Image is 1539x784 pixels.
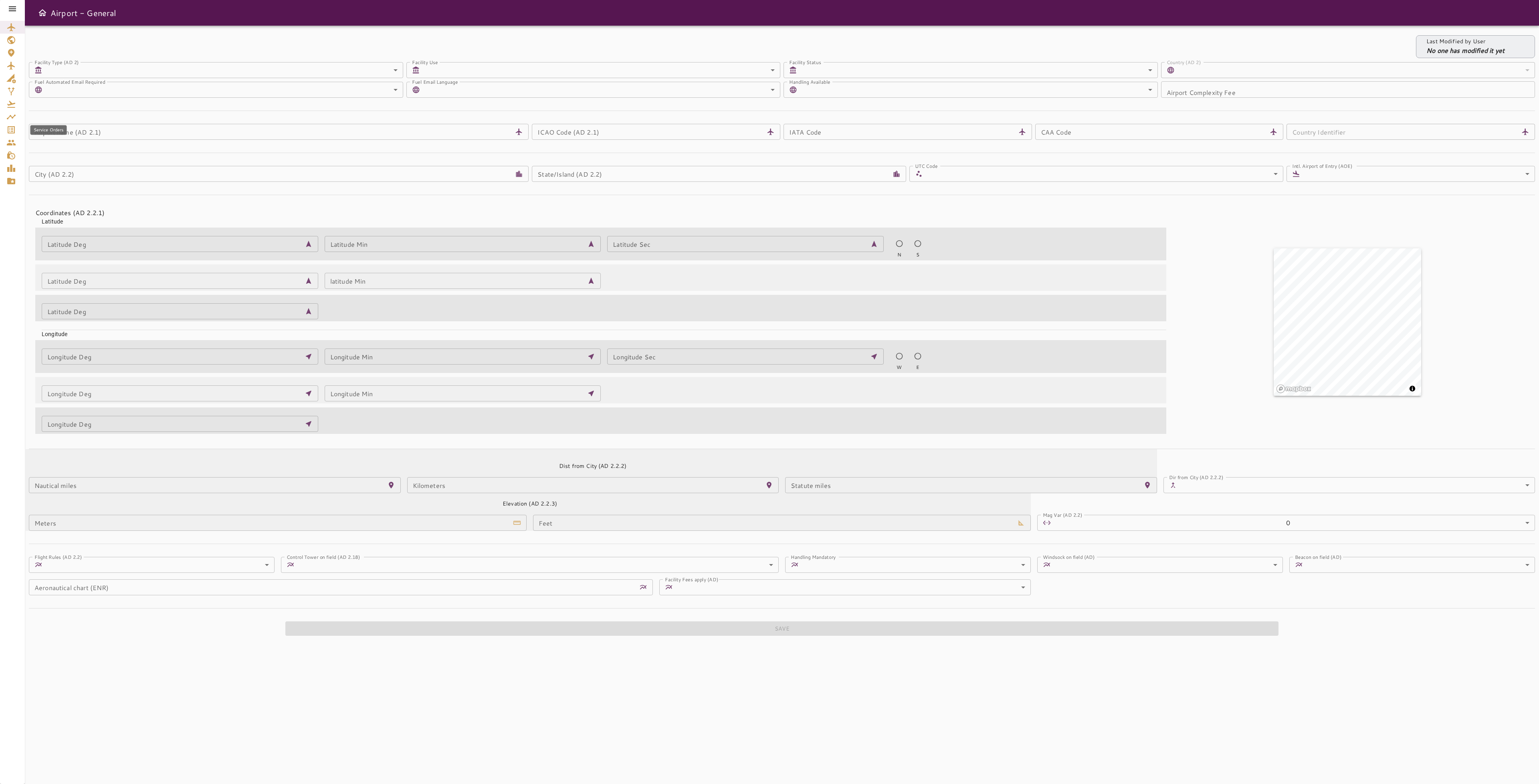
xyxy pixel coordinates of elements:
[30,125,67,135] div: Service Orders
[34,553,82,560] label: Flight Rules (AD 2.2)
[665,576,718,582] label: Facility Fees apply (AD)
[916,364,919,371] span: E
[1167,58,1201,65] label: Country (AD 2)
[50,6,117,19] h6: Airport - General
[1274,248,1421,396] canvas: Map
[35,208,1160,218] h4: Coordinates (AD 2.2.1)
[1295,553,1341,560] label: Beacon on field (AD)
[1426,37,1505,46] p: Last Modified by User
[412,58,438,65] label: Facility Use
[1408,384,1417,393] button: Toggle attribution
[34,5,50,21] button: Open drawer
[1426,46,1505,55] p: No one has modified it yet
[791,553,836,560] label: Handling Mandatory
[1169,474,1223,480] label: Dir from City (AD 2.2.2)
[1054,515,1535,531] div: 0
[287,553,360,560] label: Control Tower on field (AD 2.18)
[1303,166,1535,182] div: ​
[897,251,901,258] span: N
[559,462,627,471] h6: Dist from City (AD 2.2.2)
[1292,162,1352,169] label: Intl. Airport of Entry (AOE)
[503,500,557,508] h6: Elevation (AD 2.2.3)
[897,364,902,371] span: W
[35,324,1166,338] div: Longitude
[34,78,105,85] label: Fuel Automated Email Required
[1043,511,1083,518] label: Mag Var (AD 2.2)
[789,78,830,85] label: Handling Available
[412,78,458,85] label: Fuel Email Language
[1276,384,1311,393] a: Mapbox logo
[916,251,919,258] span: S
[789,58,821,65] label: Facility Status
[35,211,1166,226] div: Latitude
[915,162,937,169] label: UTC Code
[34,58,79,65] label: Facility Type (AD 2)
[1043,553,1095,560] label: Windsock on field (AD)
